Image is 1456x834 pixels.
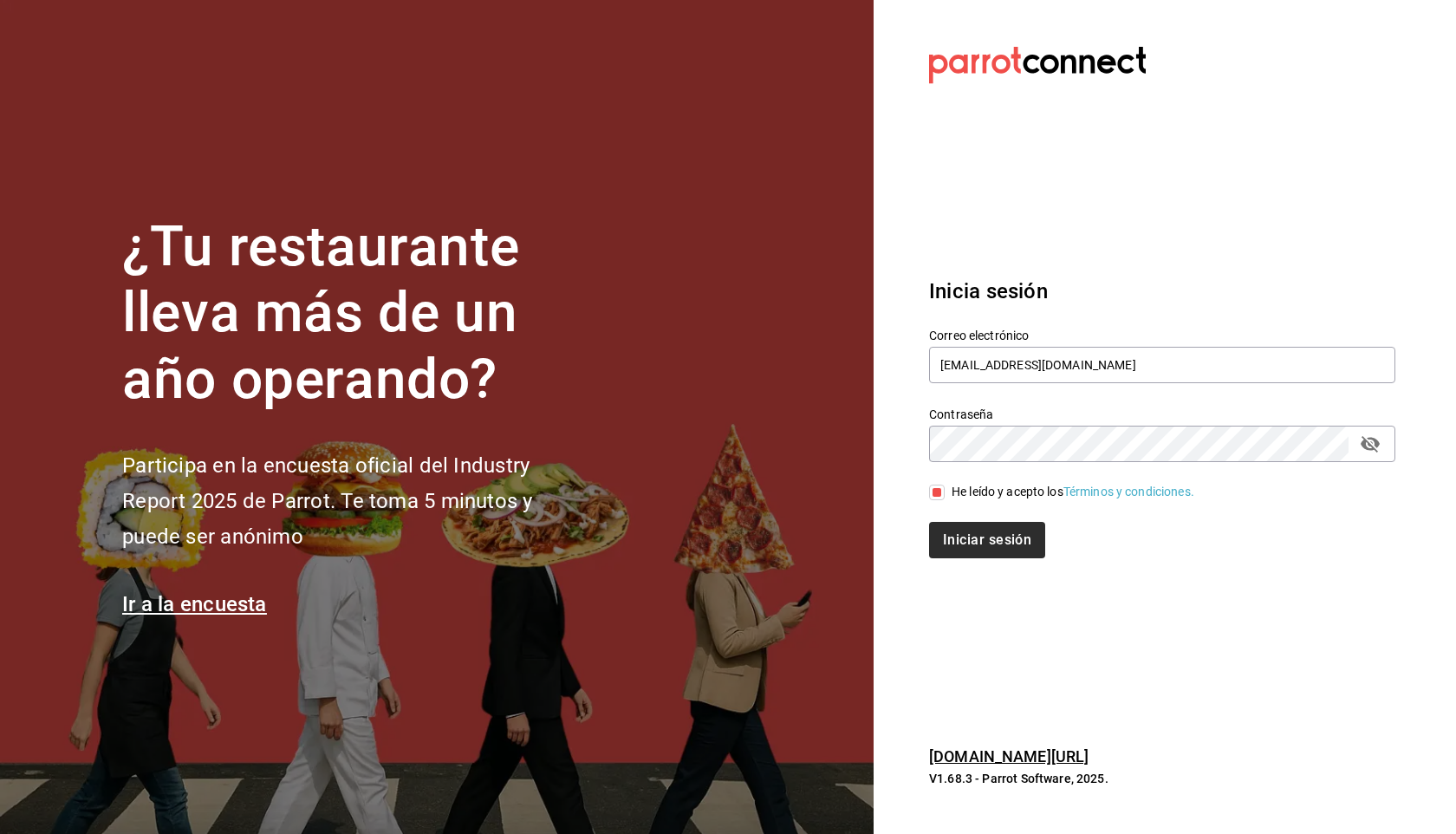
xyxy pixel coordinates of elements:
a: Términos y condiciones. [1063,485,1194,498]
a: [DOMAIN_NAME][URL] [929,747,1089,766]
div: He leído y acepto los [952,483,1194,501]
h2: Participa en la encuesta oficial del Industry Report 2025 de Parrot. Te toma 5 minutos y puede se... [122,448,590,554]
button: passwordField [1355,429,1385,459]
h1: ¿Tu restaurante lleva más de un año operando? [122,214,590,414]
label: Correo electrónico [929,329,1395,341]
label: Contraseña [929,407,1395,420]
h3: Inicia sesión [929,276,1395,307]
a: Ir a la encuesta [122,592,267,616]
p: V1.68.3 - Parrot Software, 2025. [929,770,1395,787]
button: Iniciar sesión [929,522,1045,558]
input: Ingresa tu correo electrónico [929,347,1395,383]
